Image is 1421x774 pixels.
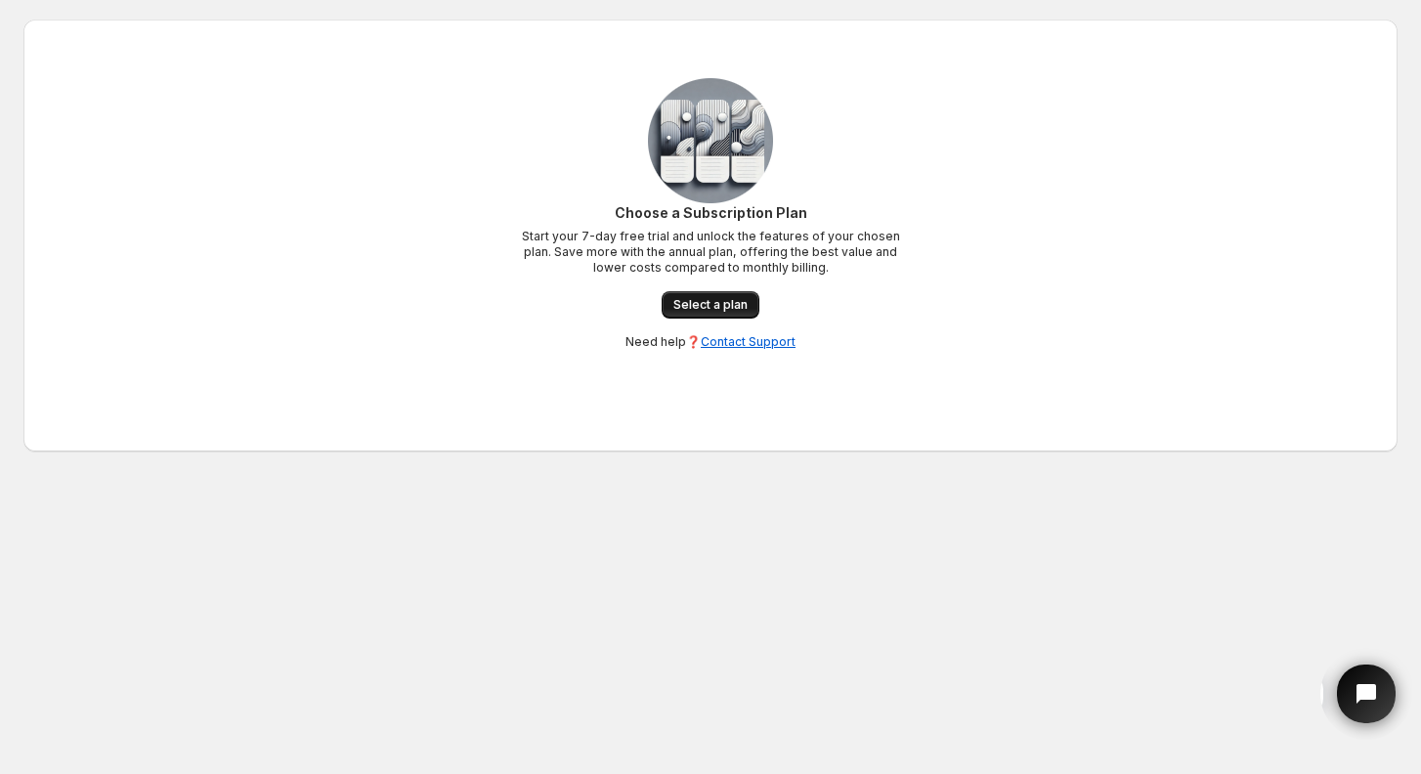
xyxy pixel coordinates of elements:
span: Select a plan [673,297,748,313]
p: Start your 7-day free trial and unlock the features of your chosen plan. Save more with the annua... [515,229,906,276]
a: Select a plan [662,291,759,319]
iframe: Tidio Chat [1320,648,1412,740]
a: Contact Support [701,334,796,349]
p: Need help❓ [625,334,796,350]
p: Choose a Subscription Plan [515,203,906,223]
